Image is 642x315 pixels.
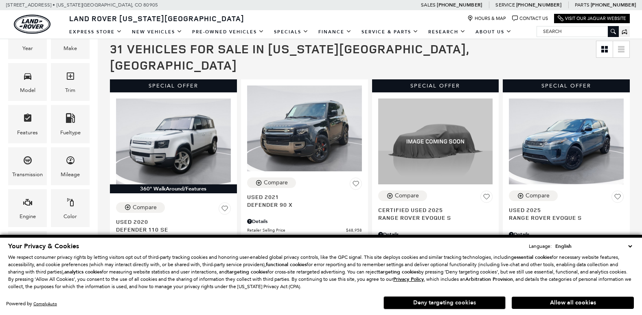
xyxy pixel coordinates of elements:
[509,98,624,184] img: 2025 Land Rover Range Rover Evoque S
[23,69,33,86] span: Model
[51,147,90,185] div: MileageMileage
[187,25,269,39] a: Pre-Owned Vehicles
[509,190,558,201] button: Compare Vehicle
[247,85,362,171] img: 2021 Land Rover Defender 90 X
[64,269,102,275] strong: analytics cookies
[116,225,225,233] span: Defender 110 SE
[471,25,517,39] a: About Us
[64,44,77,53] div: Make
[247,218,362,225] div: Pricing Details - Defender 90 X
[51,189,90,227] div: ColorColor
[64,25,127,39] a: EXPRESS STORE
[575,2,589,8] span: Parts
[64,25,517,39] nav: Main Navigation
[219,202,231,218] button: Save Vehicle
[509,206,618,214] span: Used 2025
[23,195,33,212] span: Engine
[350,177,362,193] button: Save Vehicle
[12,170,43,179] div: Transmission
[393,276,424,282] a: Privacy Policy
[346,227,362,233] span: $48,958
[378,214,487,221] span: Range Rover Evoque S
[110,79,237,92] div: Special Offer
[421,2,436,8] span: Sales
[611,190,624,206] button: Save Vehicle
[33,301,57,306] a: ComplyAuto
[247,193,356,201] span: Used 2021
[529,244,552,249] div: Language:
[64,212,77,221] div: Color
[66,153,75,170] span: Mileage
[378,190,427,201] button: Compare Vehicle
[553,242,634,250] select: Language Select
[8,147,47,185] div: TransmissionTransmission
[8,242,79,251] span: Your Privacy & Cookies
[8,254,634,290] p: We respect consumer privacy rights by letting visitors opt out of third-party tracking cookies an...
[247,193,362,208] a: Used 2021Defender 90 X
[116,202,165,213] button: Compare Vehicle
[512,297,634,309] button: Allow all cookies
[516,2,561,8] a: [PHONE_NUMBER]
[8,105,47,143] div: FeaturesFeatures
[423,25,471,39] a: Research
[8,21,47,59] div: YearYear
[526,192,550,199] div: Compare
[8,189,47,227] div: EngineEngine
[378,206,487,214] span: Certified Used 2025
[22,44,33,53] div: Year
[509,231,624,238] div: Pricing Details - Range Rover Evoque S
[66,69,75,86] span: Trim
[467,15,506,22] a: Hours & Map
[51,63,90,101] div: TrimTrim
[8,231,47,269] div: BodystyleBodystyle
[480,190,493,206] button: Save Vehicle
[14,15,50,34] img: Land Rover
[116,218,225,225] span: Used 2020
[378,231,493,238] div: Pricing Details - Range Rover Evoque S
[383,296,506,309] button: Deny targeting cookies
[116,98,231,184] img: 2020 Land Rover Defender 110 SE
[378,269,419,275] strong: targeting cookies
[247,227,362,233] a: Retailer Selling Price $48,958
[509,206,624,221] a: Used 2025Range Rover Evoque S
[51,21,90,59] div: MakeMake
[23,111,33,128] span: Features
[378,206,493,221] a: Certified Used 2025Range Rover Evoque S
[17,128,38,137] div: Features
[61,170,80,179] div: Mileage
[20,212,36,221] div: Engine
[66,195,75,212] span: Color
[247,227,346,233] span: Retailer Selling Price
[23,153,33,170] span: Transmission
[437,2,482,8] a: [PHONE_NUMBER]
[591,2,636,8] a: [PHONE_NUMBER]
[6,301,57,306] div: Powered by
[495,2,515,8] span: Service
[8,63,47,101] div: ModelModel
[266,261,307,268] strong: functional cookies
[133,204,157,211] div: Compare
[69,13,244,23] span: Land Rover [US_STATE][GEOGRAPHIC_DATA]
[66,111,75,128] span: Fueltype
[51,105,90,143] div: FueltypeFueltype
[110,40,469,73] span: 31 Vehicles for Sale in [US_STATE][GEOGRAPHIC_DATA], [GEOGRAPHIC_DATA]
[20,86,35,95] div: Model
[514,254,552,260] strong: essential cookies
[65,86,75,95] div: Trim
[264,179,288,186] div: Compare
[116,218,231,233] a: Used 2020Defender 110 SE
[127,25,187,39] a: New Vehicles
[509,214,618,221] span: Range Rover Evoque S
[465,276,513,282] strong: Arbitration Provision
[64,13,249,23] a: Land Rover [US_STATE][GEOGRAPHIC_DATA]
[537,26,618,36] input: Search
[512,15,548,22] a: Contact Us
[247,201,356,208] span: Defender 90 X
[395,192,419,199] div: Compare
[227,269,267,275] strong: targeting cookies
[313,25,357,39] a: Finance
[14,15,50,34] a: land-rover
[357,25,423,39] a: Service & Parts
[110,184,237,193] div: 360° WalkAround/Features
